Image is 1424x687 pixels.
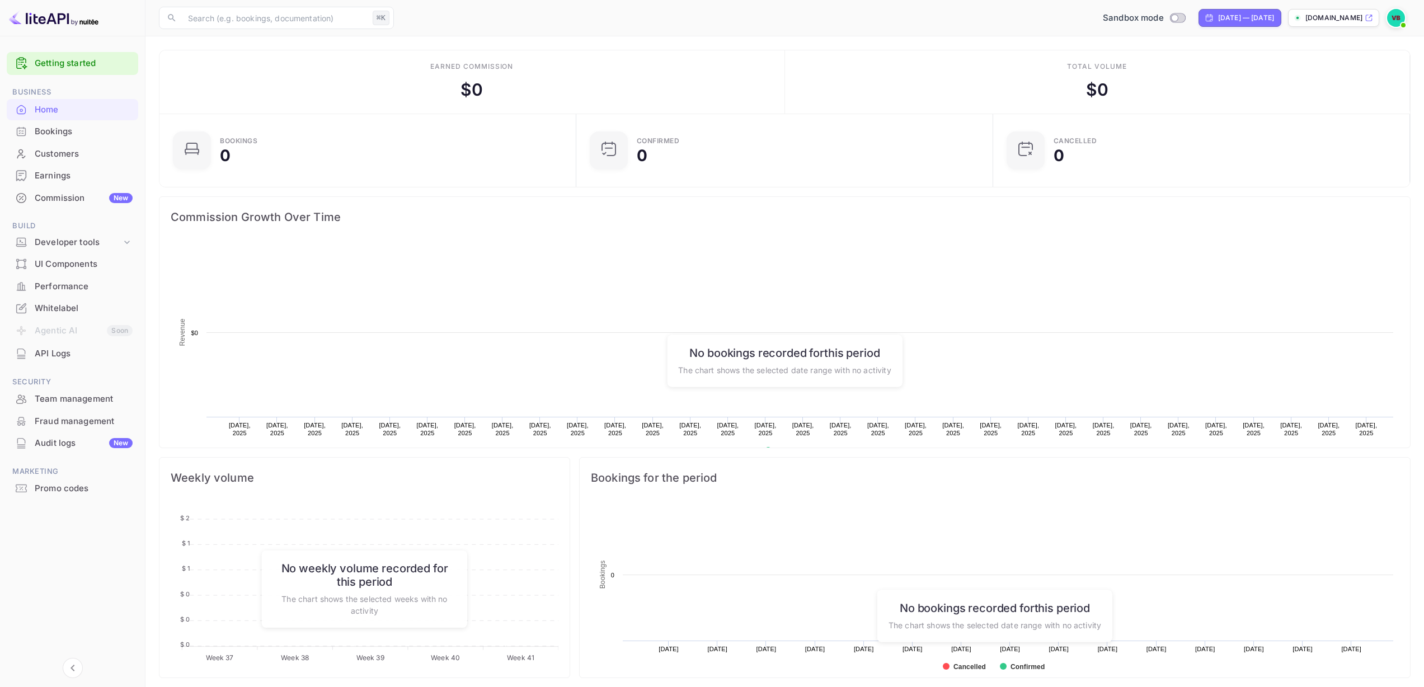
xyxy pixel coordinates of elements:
[792,422,814,436] text: [DATE], 2025
[1000,646,1020,652] text: [DATE]
[109,438,133,448] div: New
[171,469,558,487] span: Weekly volume
[7,187,138,208] a: CommissionNew
[430,62,513,72] div: Earned commission
[678,346,891,359] h6: No bookings recorded for this period
[35,415,133,428] div: Fraud management
[7,99,138,121] div: Home
[1305,13,1362,23] p: [DOMAIN_NAME]
[206,653,234,662] tspan: Week 37
[35,280,133,293] div: Performance
[220,138,257,144] div: Bookings
[1093,422,1115,436] text: [DATE], 2025
[1103,12,1164,25] span: Sandbox mode
[180,590,190,598] tspan: $ 0
[7,432,138,453] a: Audit logsNew
[756,646,777,652] text: [DATE]
[7,432,138,454] div: Audit logsNew
[567,422,589,436] text: [DATE], 2025
[599,561,607,589] text: Bookings
[1098,12,1190,25] div: Switch to Production mode
[7,376,138,388] span: Security
[1054,138,1097,144] div: CANCELLED
[7,121,138,142] a: Bookings
[889,619,1101,630] p: The chart shows the selected date range with no activity
[953,663,986,671] text: Cancelled
[1243,422,1265,436] text: [DATE], 2025
[7,465,138,478] span: Marketing
[181,7,368,29] input: Search (e.g. bookings, documentation)
[637,148,647,163] div: 0
[178,318,186,346] text: Revenue
[659,646,679,652] text: [DATE]
[7,411,138,431] a: Fraud management
[1244,646,1264,652] text: [DATE]
[63,658,83,678] button: Collapse navigation
[1067,62,1127,72] div: Total volume
[1218,13,1274,23] div: [DATE] — [DATE]
[460,77,483,102] div: $ 0
[7,276,138,298] div: Performance
[7,411,138,432] div: Fraud management
[7,343,138,365] div: API Logs
[1049,646,1069,652] text: [DATE]
[642,422,664,436] text: [DATE], 2025
[431,653,460,662] tspan: Week 40
[776,447,804,455] text: Revenue
[1293,646,1313,652] text: [DATE]
[637,138,680,144] div: Confirmed
[7,187,138,209] div: CommissionNew
[7,478,138,500] div: Promo codes
[35,347,133,360] div: API Logs
[1086,77,1108,102] div: $ 0
[1195,646,1215,652] text: [DATE]
[1318,422,1340,436] text: [DATE], 2025
[417,422,439,436] text: [DATE], 2025
[1098,646,1118,652] text: [DATE]
[1356,422,1378,436] text: [DATE], 2025
[854,646,874,652] text: [DATE]
[35,437,133,450] div: Audit logs
[373,11,389,25] div: ⌘K
[7,121,138,143] div: Bookings
[191,330,198,336] text: $0
[35,192,133,205] div: Commission
[529,422,551,436] text: [DATE], 2025
[830,422,852,436] text: [DATE], 2025
[7,253,138,275] div: UI Components
[35,170,133,182] div: Earnings
[7,165,138,187] div: Earnings
[109,193,133,203] div: New
[7,220,138,232] span: Build
[7,253,138,274] a: UI Components
[678,364,891,375] p: The chart shows the selected date range with no activity
[7,478,138,498] a: Promo codes
[1341,646,1361,652] text: [DATE]
[905,422,927,436] text: [DATE], 2025
[35,125,133,138] div: Bookings
[1168,422,1190,436] text: [DATE], 2025
[7,388,138,410] div: Team management
[341,422,363,436] text: [DATE], 2025
[35,103,133,116] div: Home
[679,422,701,436] text: [DATE], 2025
[1205,422,1227,436] text: [DATE], 2025
[805,646,825,652] text: [DATE]
[903,646,923,652] text: [DATE]
[1011,663,1045,671] text: Confirmed
[1055,422,1077,436] text: [DATE], 2025
[1387,9,1405,27] img: vlatka babic
[229,422,251,436] text: [DATE], 2025
[7,343,138,364] a: API Logs
[35,393,133,406] div: Team management
[9,9,98,27] img: LiteAPI logo
[980,422,1002,436] text: [DATE], 2025
[7,298,138,318] a: Whitelabel
[266,422,288,436] text: [DATE], 2025
[182,539,190,547] tspan: $ 1
[454,422,476,436] text: [DATE], 2025
[942,422,964,436] text: [DATE], 2025
[7,233,138,252] div: Developer tools
[356,653,384,662] tspan: Week 39
[889,601,1101,614] h6: No bookings recorded for this period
